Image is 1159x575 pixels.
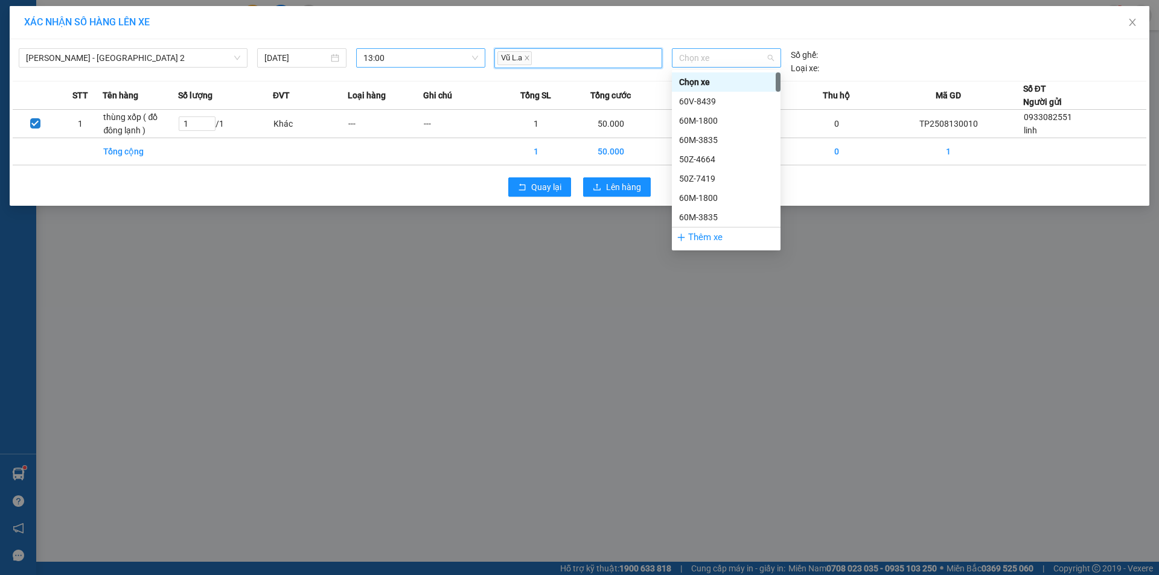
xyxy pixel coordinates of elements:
[58,110,103,138] td: 1
[649,138,724,165] td: 50.000
[679,114,773,127] div: 60M-1800
[9,65,28,77] span: CR :
[72,89,88,102] span: STT
[679,191,773,205] div: 60M-1800
[672,92,781,111] div: 60V-8439
[672,130,781,150] div: 60M-3835
[590,89,631,102] span: Tổng cước
[679,49,773,67] span: Chọn xe
[273,89,290,102] span: ĐVT
[423,89,452,102] span: Ghi chú
[583,177,651,197] button: uploadLên hàng
[273,110,348,138] td: Khác
[677,233,686,242] span: plus
[10,85,176,115] div: Tên hàng: thùng xốp ( đồ đông lạnh ) ( : 1 )
[94,11,123,24] span: Nhận:
[103,110,178,138] td: thùng xốp ( đồ đông lạnh )
[679,172,773,185] div: 50Z-7419
[518,183,526,192] span: rollback
[573,110,649,138] td: 50.000
[874,110,1023,138] td: TP2508130010
[94,25,176,39] div: bằng
[1116,6,1149,40] button: Close
[508,177,571,197] button: rollbackQuay lại
[103,138,178,165] td: Tổng cộng
[799,138,875,165] td: 0
[497,51,532,65] span: Vũ L.a
[1128,17,1137,27] span: close
[672,169,781,188] div: 50Z-7419
[679,211,773,224] div: 60M-3835
[679,95,773,108] div: 60V-8439
[936,89,961,102] span: Mã GD
[672,208,781,227] div: 60M-3835
[606,180,641,194] span: Lên hàng
[672,188,781,208] div: 60M-1800
[10,11,29,24] span: Gửi:
[348,110,423,138] td: ---
[24,16,150,28] span: XÁC NHẬN SỐ HÀNG LÊN XE
[498,110,573,138] td: 1
[1024,112,1072,122] span: 0933082551
[672,227,781,248] div: Thêm xe
[679,153,773,166] div: 50Z-4664
[593,183,601,192] span: upload
[520,89,551,102] span: Tổng SL
[649,110,724,138] td: 50.000
[363,49,478,67] span: 13:00
[9,63,88,78] div: 50.000
[799,110,875,138] td: 0
[103,89,138,102] span: Tên hàng
[679,133,773,147] div: 60M-3835
[791,48,818,62] span: Số ghế:
[10,25,86,39] div: linh
[573,138,649,165] td: 50.000
[348,89,386,102] span: Loại hàng
[10,10,86,25] div: Trạm 128
[672,111,781,130] div: 60M-1800
[26,49,240,67] span: Phương Lâm - Sài Gòn 2
[672,72,781,92] div: Chọn xe
[423,110,499,138] td: ---
[791,62,819,75] span: Loại xe:
[498,138,573,165] td: 1
[178,110,273,138] td: / 1
[1024,125,1037,135] span: linh
[531,180,561,194] span: Quay lại
[524,55,530,61] span: close
[1023,82,1062,109] div: Số ĐT Người gửi
[94,10,176,25] div: Quận 10
[874,138,1023,165] td: 1
[672,150,781,169] div: 50Z-4664
[679,75,773,89] div: Chọn xe
[823,89,850,102] span: Thu hộ
[264,51,328,65] input: 13/08/2025
[178,89,212,102] span: Số lượng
